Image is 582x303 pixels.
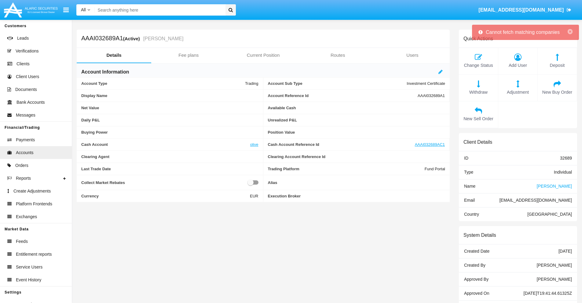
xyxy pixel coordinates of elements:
span: Created By [464,263,485,268]
a: Routes [301,48,375,63]
span: Daily P&L [81,118,258,122]
a: Details [77,48,151,63]
span: [PERSON_NAME] [537,184,572,189]
span: Deposit [541,62,574,69]
span: AAAI032689A1 [418,93,445,98]
span: Clients [16,61,30,67]
span: Client Users [16,74,39,80]
h6: System Details [463,232,496,238]
a: olive [250,142,258,147]
span: 32689 [560,156,572,161]
div: (Active) [123,35,142,42]
span: Email [464,198,475,203]
span: Execution Broker [268,194,445,198]
a: Fee plans [151,48,226,63]
span: [GEOGRAPHIC_DATA] [527,212,572,217]
span: Event History [16,277,41,283]
span: Adjustment [501,89,534,96]
span: Create Adjustments [13,188,51,194]
span: Trading Platform [268,167,425,171]
h6: Account Information [81,69,129,75]
h6: Quick Actions [463,36,493,41]
span: Account Type [81,81,245,86]
span: Withdraw [462,89,495,96]
span: Orders [15,162,28,169]
span: ID [464,156,468,161]
span: Unrealized P&L [268,118,445,122]
span: Collect Market Rebates [81,179,247,186]
span: Cash Account [81,142,250,147]
span: [DATE]T19:41:44.61325Z [524,291,572,296]
span: Display Name [81,93,258,98]
span: Cash Account Reference Id [268,142,415,147]
span: Country [464,212,479,217]
span: Accounts [16,150,34,156]
span: Position Value [268,130,445,135]
span: Clearing Agent [81,154,258,159]
span: New Sell Order [462,116,495,122]
span: Leads [17,35,29,41]
span: Trading [245,81,258,86]
span: Currency [81,194,250,198]
span: Fund Portal [425,167,445,171]
span: Investment Certificate [407,81,445,86]
span: Created Date [464,249,489,254]
input: Search [95,4,223,16]
h5: AAAI032689A1 [81,35,183,42]
span: Messages [16,112,35,118]
span: Buying Power [81,130,258,135]
span: Type [464,170,473,175]
span: Name [464,184,475,189]
img: Logo image [3,1,59,19]
span: Account Reference Id [268,93,418,98]
a: [EMAIL_ADDRESS][DOMAIN_NAME] [476,2,574,19]
span: [PERSON_NAME] [537,277,572,282]
small: [PERSON_NAME] [142,36,184,41]
span: Exchanges [16,214,37,220]
a: All [76,7,95,13]
a: Users [375,48,450,63]
span: Approved On [464,291,489,296]
span: Service Users [16,264,42,270]
a: AAAI032689AC1 [415,142,445,147]
span: [EMAIL_ADDRESS][DOMAIN_NAME] [478,7,564,13]
span: Alias [268,179,445,186]
a: Current Position [226,48,300,63]
span: Account Sub Type [268,81,407,86]
span: [DATE] [558,249,572,254]
span: New Buy Order [541,89,574,96]
span: [EMAIL_ADDRESS][DOMAIN_NAME] [500,198,572,203]
span: Feeds [16,238,28,245]
span: All [81,7,86,12]
span: Verifications [16,48,38,54]
span: Individual [554,170,572,175]
span: Bank Accounts [16,99,45,106]
span: Reports [16,175,31,182]
span: Available Cash [268,106,445,110]
span: Approved By [464,277,489,282]
span: EUR [250,194,258,198]
span: Platform Frontends [16,201,52,207]
span: Add User [501,62,534,69]
span: Change Status [462,62,495,69]
span: Last Trade Date [81,167,258,171]
span: Net Value [81,106,258,110]
span: Clearing Account Reference Id [268,154,445,159]
span: Documents [15,86,37,93]
h6: Client Details [463,139,492,145]
span: Cannot fetch matching companies [486,30,560,35]
span: [PERSON_NAME] [537,263,572,268]
span: Payments [16,137,35,143]
span: Entitlement reports [16,251,52,258]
